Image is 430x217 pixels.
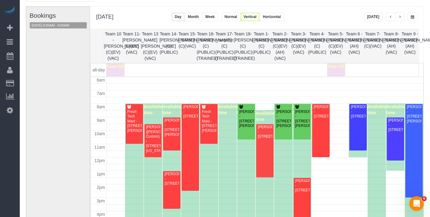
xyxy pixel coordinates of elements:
[252,29,271,63] th: Team 1- [PERSON_NAME] (C)(PUBLIC)
[351,105,365,119] div: [PERSON_NAME] - [STREET_ADDRESS]
[237,104,256,115] span: Available time
[164,172,179,186] div: [PERSON_NAME] - [STREET_ADDRESS]
[171,13,185,21] button: Day
[163,104,181,115] span: Available time
[201,110,216,133] div: Fresh Tech Maid - [STREET_ADDRESS][PERSON_NAME]
[257,125,272,139] div: [PERSON_NAME] - [STREET_ADDRESS]
[239,110,254,128] div: [PERSON_NAME] - [STREET_ADDRESS][PERSON_NAME]
[260,13,284,21] button: Horizontal
[146,125,161,153] div: [PERSON_NAME] ([PERSON_NAME] Custom) - [STREET_ADDRESS][US_STATE]
[94,131,105,136] span: 10am
[386,104,405,115] span: Available time
[30,22,71,29] button: [DATE] 8:00AM - 9:00AM
[388,118,403,132] div: [PERSON_NAME] - [STREET_ADDRESS]
[382,29,401,63] th: Team 8- [PERSON_NAME] (AH)(VAC)
[293,104,312,115] span: Available time
[364,29,382,63] th: Team 7- [PERSON_NAME] (C)(VAC)
[104,29,122,63] th: Team 10 - [PERSON_NAME] (C)(EV)(VAC)
[122,29,141,63] th: Team 11- [PERSON_NAME] (C)(EV)(VAC)
[313,105,328,119] div: [PERSON_NAME] - [STREET_ADDRESS]
[405,104,423,115] span: Available time
[202,13,218,21] button: Week
[94,158,105,163] span: 12pm
[422,196,427,201] span: 6
[141,29,159,63] th: Team 13 - [PERSON_NAME] (C)(EV)(VAC)
[97,118,105,123] span: 9am
[197,29,215,63] th: Team 16- [PERSON_NAME] (C)(PUBLIC)(TRAINEE)
[308,29,327,63] th: Team 4- [PERSON_NAME] (C)(PUBLIC)
[345,29,364,63] th: Team 6 - [PERSON_NAME] (AH)(VAC)
[4,6,16,15] img: Automaid Logo
[368,104,386,115] span: Available time
[96,13,114,20] h2: [DATE]
[97,91,105,96] span: 7am
[256,111,274,122] span: Available time
[181,104,200,115] span: Available time
[94,145,105,150] span: 11am
[295,179,310,193] div: [PERSON_NAME] - [STREET_ADDRESS]
[276,110,291,128] div: [PERSON_NAME] - [STREET_ADDRESS][PERSON_NAME]
[401,29,419,63] th: Team 9 - [PERSON_NAME] (AH)(VAC)
[164,118,179,137] div: [PERSON_NAME] - [STREET_ADDRESS][PERSON_NAME]
[97,78,105,82] span: 6am
[125,104,144,115] span: Available time
[349,104,367,115] span: Available time
[274,104,293,115] span: Available time
[312,104,330,115] span: Available time
[218,104,237,115] span: Available time
[289,29,308,63] th: Team 3- [PERSON_NAME] (C)(EV)(VAC)
[97,212,105,217] span: 4pm
[240,13,260,21] button: Vertical
[215,29,234,63] th: Team 17- Marquise (C)(PUBLIC)(TRAINEE)
[409,196,424,211] iframe: Intercom live chat
[97,104,105,109] span: 8am
[221,13,240,21] button: Normal
[295,110,310,128] div: [PERSON_NAME] - [STREET_ADDRESS][PERSON_NAME]
[407,105,421,124] div: [PERSON_NAME] - [STREET_ADDRESS][PERSON_NAME]
[200,104,218,115] span: Available time
[30,12,91,19] h3: Bookings
[127,110,142,133] div: Fresh Tech Maid - [STREET_ADDRESS][PERSON_NAME]
[271,29,289,63] th: Team 2- [PERSON_NAME] (C)(EV)(AH)(VAC)
[327,29,345,63] th: Team 5- [PERSON_NAME] (C)(EV)(VAC)
[183,105,198,119] div: [PERSON_NAME] - [STREET_ADDRESS]
[144,104,163,115] span: Available time
[364,13,383,21] button: [DATE]
[159,29,178,63] th: Team 14- [PERSON_NAME] (C)(PUBLIC)
[97,172,105,176] span: 1pm
[184,13,202,21] button: Month
[178,29,197,63] th: Team 15- [PERSON_NAME] (C)(VAC)
[97,198,105,203] span: 3pm
[327,64,344,69] span: Time Off
[234,29,252,63] th: Team 18- [PERSON_NAME] (C)(PUBLIC)(TRAINEE)
[97,185,105,190] span: 2pm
